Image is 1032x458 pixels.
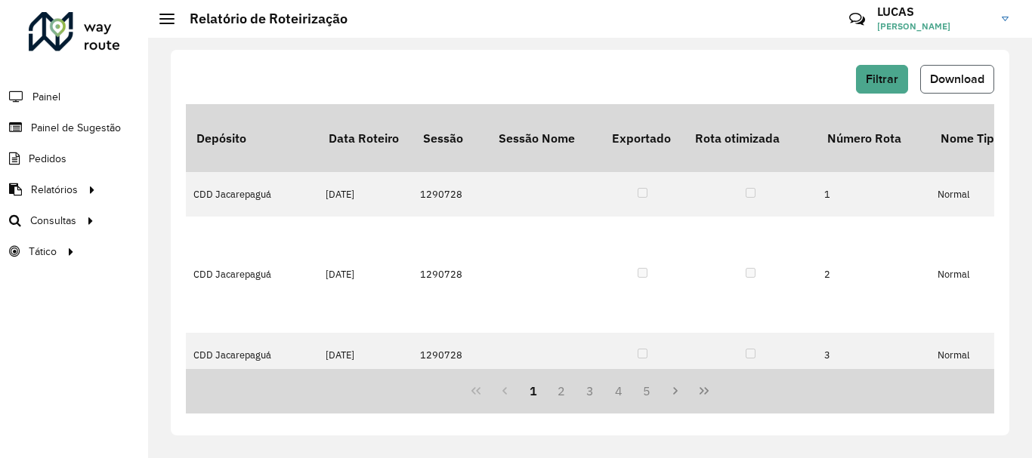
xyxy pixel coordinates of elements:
td: CDD Jacarepaguá [186,217,318,333]
span: Consultas [30,213,76,229]
button: Download [920,65,994,94]
span: Relatórios [31,182,78,198]
td: 1290728 [412,333,488,377]
h3: LUCAS [877,5,990,19]
td: CDD Jacarepaguá [186,333,318,377]
button: Last Page [690,377,718,405]
td: 1 [817,172,930,216]
span: Pedidos [29,151,66,167]
span: Painel de Sugestão [31,120,121,136]
th: Data Roteiro [318,104,412,172]
button: 5 [633,377,662,405]
td: 2 [817,217,930,333]
td: [DATE] [318,217,412,333]
button: Next Page [661,377,690,405]
button: 2 [547,377,576,405]
button: 1 [519,377,548,405]
span: Tático [29,244,57,260]
button: 4 [604,377,633,405]
th: Número Rota [817,104,930,172]
td: [DATE] [318,172,412,216]
button: Filtrar [856,65,908,94]
th: Sessão [412,104,488,172]
td: 1290728 [412,172,488,216]
span: [PERSON_NAME] [877,20,990,33]
td: [DATE] [318,333,412,377]
span: Filtrar [866,72,898,85]
td: 3 [817,333,930,377]
span: Download [930,72,984,85]
td: 1290728 [412,217,488,333]
h2: Relatório de Roteirização [175,11,348,27]
button: 3 [576,377,604,405]
span: Painel [32,89,60,105]
th: Depósito [186,104,318,172]
a: Contato Rápido [841,3,873,35]
td: CDD Jacarepaguá [186,172,318,216]
th: Exportado [601,104,684,172]
th: Rota otimizada [684,104,817,172]
th: Sessão Nome [488,104,601,172]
